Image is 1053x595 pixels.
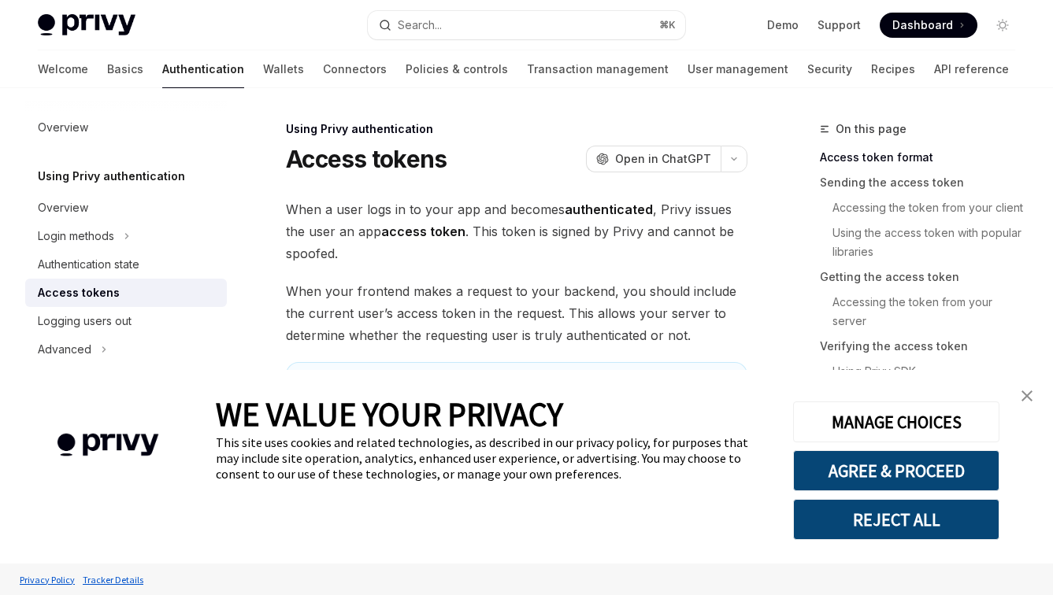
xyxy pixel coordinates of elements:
div: Using Privy authentication [286,121,747,137]
a: Transaction management [527,50,669,88]
a: Accessing the token from your server [832,290,1028,334]
a: Welcome [38,50,88,88]
a: UI components [25,364,227,392]
span: On this page [836,120,907,139]
a: Support [818,17,861,33]
span: Open in ChatGPT [615,151,711,167]
a: Dashboard [880,13,977,38]
a: Using Privy SDK [832,359,1028,384]
button: Open in ChatGPT [586,146,721,172]
a: Tracker Details [79,566,147,593]
div: Logging users out [38,312,132,331]
a: Policies & controls [406,50,508,88]
span: When a user logs in to your app and becomes , Privy issues the user an app . This token is signed... [286,198,747,264]
a: API reference [934,50,1009,88]
div: UI components [38,368,116,387]
a: Overview [25,194,227,222]
button: MANAGE CHOICES [793,401,999,442]
a: Overview [25,113,227,142]
img: company logo [24,411,192,479]
img: close banner [1021,390,1033,401]
a: Basics [107,50,143,88]
div: Access tokens [38,283,120,302]
a: Getting the access token [820,264,1028,290]
h5: Using Privy authentication [38,167,185,186]
a: Authentication [162,50,244,88]
span: WE VALUE YOUR PRIVACY [216,394,563,434]
a: Verifying the access token [820,334,1028,359]
div: Search... [398,16,442,35]
a: Logging users out [25,307,227,335]
span: Dashboard [892,17,953,33]
span: When your frontend makes a request to your backend, you should include the current user’s access ... [286,280,747,346]
a: Access token format [820,145,1028,170]
a: Privacy Policy [16,566,79,593]
a: Connectors [323,50,387,88]
a: Wallets [263,50,304,88]
button: REJECT ALL [793,499,999,540]
a: Accessing the token from your client [832,195,1028,220]
strong: authenticated [565,201,653,217]
strong: access token [381,224,465,239]
a: Recipes [871,50,915,88]
button: AGREE & PROCEED [793,450,999,491]
a: close banner [1011,380,1043,412]
button: Toggle dark mode [990,13,1015,38]
div: Overview [38,118,88,137]
div: Login methods [38,227,114,246]
div: Advanced [38,340,91,359]
a: Security [807,50,852,88]
button: Search...⌘K [368,11,685,39]
span: ⌘ K [659,19,676,31]
div: Authentication state [38,255,139,274]
a: User management [688,50,788,88]
a: Using the access token with popular libraries [832,220,1028,264]
a: Access tokens [25,279,227,307]
a: Sending the access token [820,170,1028,195]
a: Demo [767,17,799,33]
div: This site uses cookies and related technologies, as described in our privacy policy, for purposes... [216,434,769,482]
h1: Access tokens [286,145,447,173]
div: Overview [38,198,88,217]
img: light logo [38,14,135,36]
a: Authentication state [25,250,227,279]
